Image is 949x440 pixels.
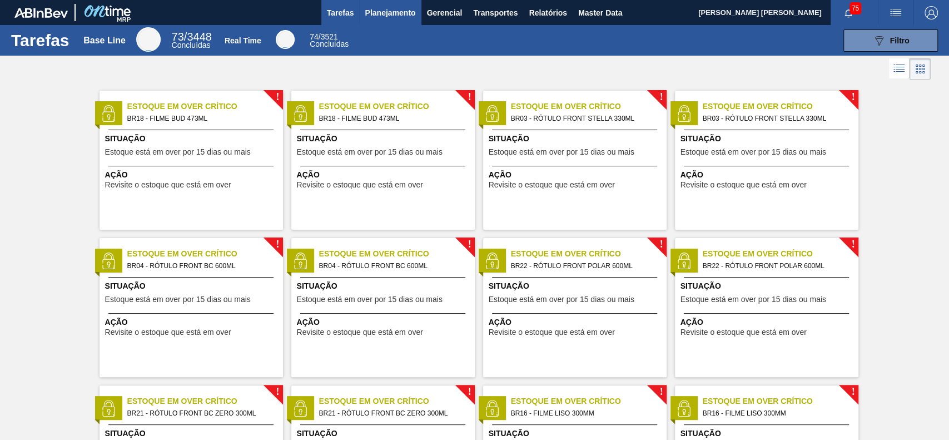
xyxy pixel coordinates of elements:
[100,253,117,269] img: status
[172,32,212,49] div: Base Line
[11,34,69,47] h1: Tarefas
[83,36,126,46] div: Base Line
[489,133,664,145] span: Situação
[484,105,500,122] img: status
[484,400,500,417] img: status
[851,388,854,396] span: !
[100,105,117,122] img: status
[831,5,866,21] button: Notificações
[675,105,692,122] img: status
[703,112,849,125] span: BR03 - RÓTULO FRONT STELLA 330ML
[319,101,475,112] span: Estoque em Over Crítico
[297,133,472,145] span: Situação
[489,428,664,439] span: Situação
[297,280,472,292] span: Situação
[297,181,423,189] span: Revisite o estoque que está em over
[511,101,667,112] span: Estoque em Over Crítico
[100,400,117,417] img: status
[319,112,466,125] span: BR18 - FILME BUD 473ML
[511,260,658,272] span: BR22 - RÓTULO FRONT POLAR 600ML
[511,395,667,407] span: Estoque em Over Crítico
[489,169,664,181] span: Ação
[172,31,212,43] span: / 3448
[675,400,692,417] img: status
[511,248,667,260] span: Estoque em Over Crítico
[105,428,280,439] span: Situação
[319,260,466,272] span: BR04 - RÓTULO FRONT BC 600ML
[489,148,634,156] span: Estoque está em over por 15 dias ou mais
[489,280,664,292] span: Situação
[703,248,858,260] span: Estoque em Over Crítico
[276,30,295,49] div: Real Time
[889,58,910,80] div: Visão em Lista
[14,8,68,18] img: TNhmsLtSVTkK8tSr43FrP2fwEKptu5GPRR3wAAAABJRU5ErkJggg==
[105,169,280,181] span: Ação
[489,181,615,189] span: Revisite o estoque que está em over
[703,407,849,419] span: BR16 - FILME LISO 300MM
[105,181,231,189] span: Revisite o estoque que está em over
[319,248,475,260] span: Estoque em Over Crítico
[468,93,471,101] span: !
[292,253,309,269] img: status
[529,6,567,19] span: Relatórios
[680,169,856,181] span: Ação
[105,280,280,292] span: Situação
[484,253,500,269] img: status
[489,328,615,337] span: Revisite o estoque que está em over
[105,148,251,156] span: Estoque está em over por 15 dias ou mais
[136,27,161,52] div: Base Line
[889,6,902,19] img: userActions
[172,41,211,50] span: Concluídas
[910,58,931,80] div: Visão em Cards
[680,181,807,189] span: Revisite o estoque que está em over
[659,388,663,396] span: !
[310,33,349,48] div: Real Time
[680,317,856,328] span: Ação
[843,29,938,52] button: Filtro
[511,407,658,419] span: BR16 - FILME LISO 300MM
[659,240,663,249] span: !
[365,6,415,19] span: Planejamento
[292,400,309,417] img: status
[127,101,283,112] span: Estoque em Over Crítico
[310,32,338,41] span: / 3521
[680,133,856,145] span: Situação
[276,240,279,249] span: !
[578,6,622,19] span: Master Data
[427,6,463,19] span: Gerencial
[703,101,858,112] span: Estoque em Over Crítico
[105,133,280,145] span: Situação
[851,93,854,101] span: !
[297,317,472,328] span: Ação
[127,407,274,419] span: BR21 - RÓTULO FRONT BC ZERO 300ML
[659,93,663,101] span: !
[127,395,283,407] span: Estoque em Over Crítico
[319,395,475,407] span: Estoque em Over Crítico
[703,260,849,272] span: BR22 - RÓTULO FRONT POLAR 600ML
[127,248,283,260] span: Estoque em Over Crítico
[319,407,466,419] span: BR21 - RÓTULO FRONT BC ZERO 300ML
[675,253,692,269] img: status
[276,388,279,396] span: !
[297,148,443,156] span: Estoque está em over por 15 dias ou mais
[105,317,280,328] span: Ação
[127,112,274,125] span: BR18 - FILME BUD 473ML
[468,240,471,249] span: !
[297,295,443,304] span: Estoque está em over por 15 dias ou mais
[511,112,658,125] span: BR03 - RÓTULO FRONT STELLA 330ML
[292,105,309,122] img: status
[851,240,854,249] span: !
[680,280,856,292] span: Situação
[105,328,231,337] span: Revisite o estoque que está em over
[849,2,861,14] span: 75
[925,6,938,19] img: Logout
[468,388,471,396] span: !
[105,295,251,304] span: Estoque está em over por 15 dias ou mais
[276,93,279,101] span: !
[310,32,319,41] span: 74
[473,6,518,19] span: Transportes
[297,169,472,181] span: Ação
[172,31,184,43] span: 73
[297,428,472,439] span: Situação
[127,260,274,272] span: BR04 - RÓTULO FRONT BC 600ML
